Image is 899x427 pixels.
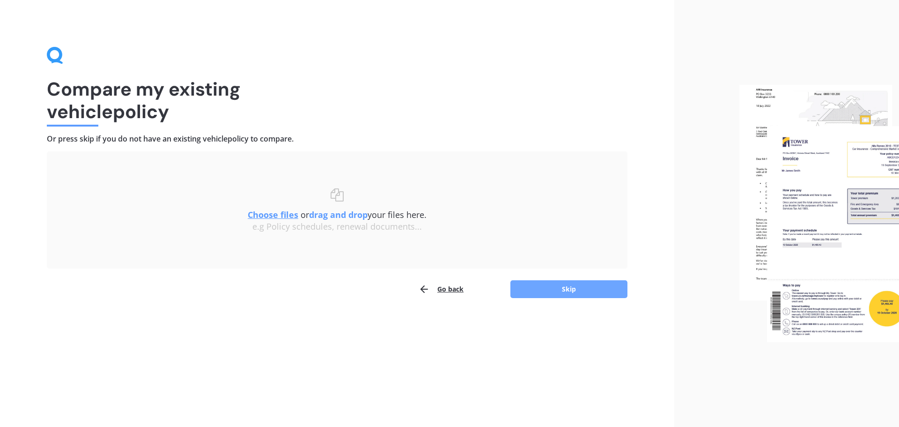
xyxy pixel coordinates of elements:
[739,85,899,343] img: files.webp
[66,222,609,232] div: e.g Policy schedules, renewal documents...
[309,209,368,220] b: drag and drop
[248,209,427,220] span: or your files here.
[248,209,298,220] u: Choose files
[510,280,627,298] button: Skip
[419,280,464,299] button: Go back
[47,78,627,123] h1: Compare my existing vehicle policy
[47,134,627,144] h4: Or press skip if you do not have an existing vehicle policy to compare.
